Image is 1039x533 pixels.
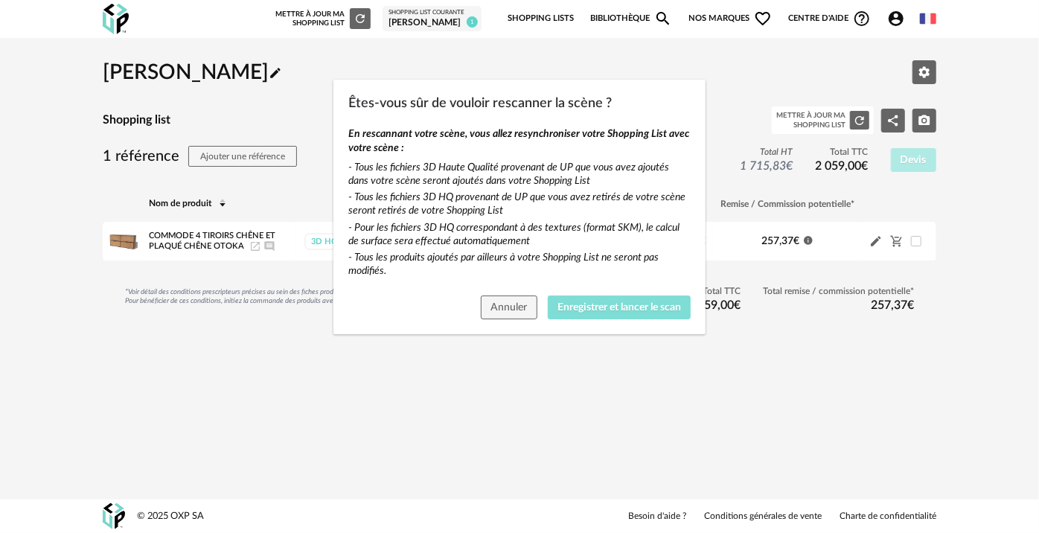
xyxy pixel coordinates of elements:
[348,251,691,278] div: - Tous les produits ajoutés par ailleurs à votre Shopping List ne seront pas modifiés.
[348,161,691,188] div: - Tous les fichiers 3D Haute Qualité provenant de UP que vous avez ajoutés dans votre scène seron...
[490,302,527,313] span: Annuler
[557,302,681,313] span: Enregistrer et lancer le scan
[348,97,612,110] span: Êtes-vous sûr de vouloir rescanner la scène ?
[548,296,691,319] button: Enregistrer et lancer le scan
[481,296,537,319] button: Annuler
[333,80,706,334] div: Êtes-vous sûr de vouloir rescanner la scène ?
[348,127,691,154] div: En rescannant votre scène, vous allez resynchroniser votre Shopping List avec votre scène :
[348,221,691,248] div: - Pour les fichiers 3D HQ correspondant à des textures (format SKM), le calcul de surface sera ef...
[348,191,691,217] div: - Tous les fichiers 3D HQ provenant de UP que vous avez retirés de votre scène seront retirés de ...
